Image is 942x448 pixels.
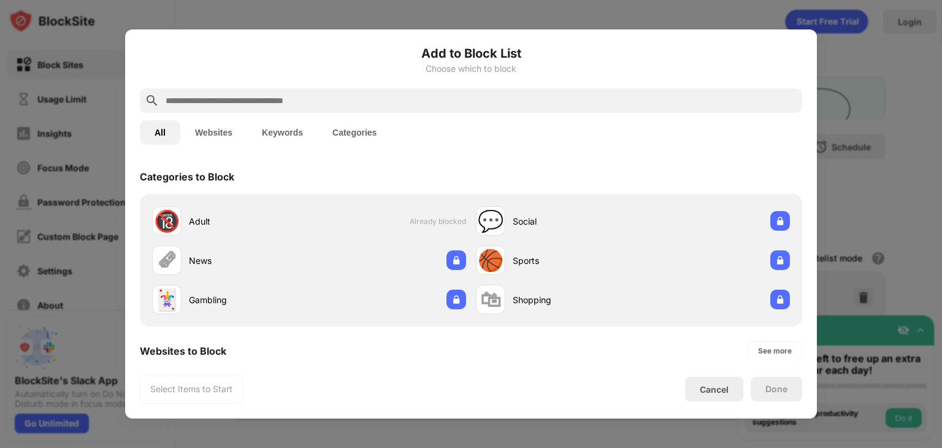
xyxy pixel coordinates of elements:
div: Select Items to Start [150,383,232,395]
div: Sports [513,254,633,267]
div: Done [765,384,787,394]
div: 🛍 [480,287,501,312]
div: 💬 [478,209,504,234]
button: All [140,120,180,145]
span: Already blocked [410,217,466,226]
div: 🗞 [156,248,177,273]
button: Keywords [247,120,318,145]
div: Adult [189,215,309,228]
button: Websites [180,120,247,145]
div: Cancel [700,384,729,395]
div: News [189,254,309,267]
div: Gambling [189,293,309,306]
div: See more [758,345,792,357]
div: 🃏 [154,287,180,312]
div: 🔞 [154,209,180,234]
div: Categories to Block [140,171,234,183]
h6: Add to Block List [140,44,802,63]
div: Websites to Block [140,345,226,357]
div: Choose which to block [140,64,802,74]
button: Categories [318,120,391,145]
div: Social [513,215,633,228]
img: search.svg [145,93,159,108]
div: Shopping [513,293,633,306]
div: 🏀 [478,248,504,273]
